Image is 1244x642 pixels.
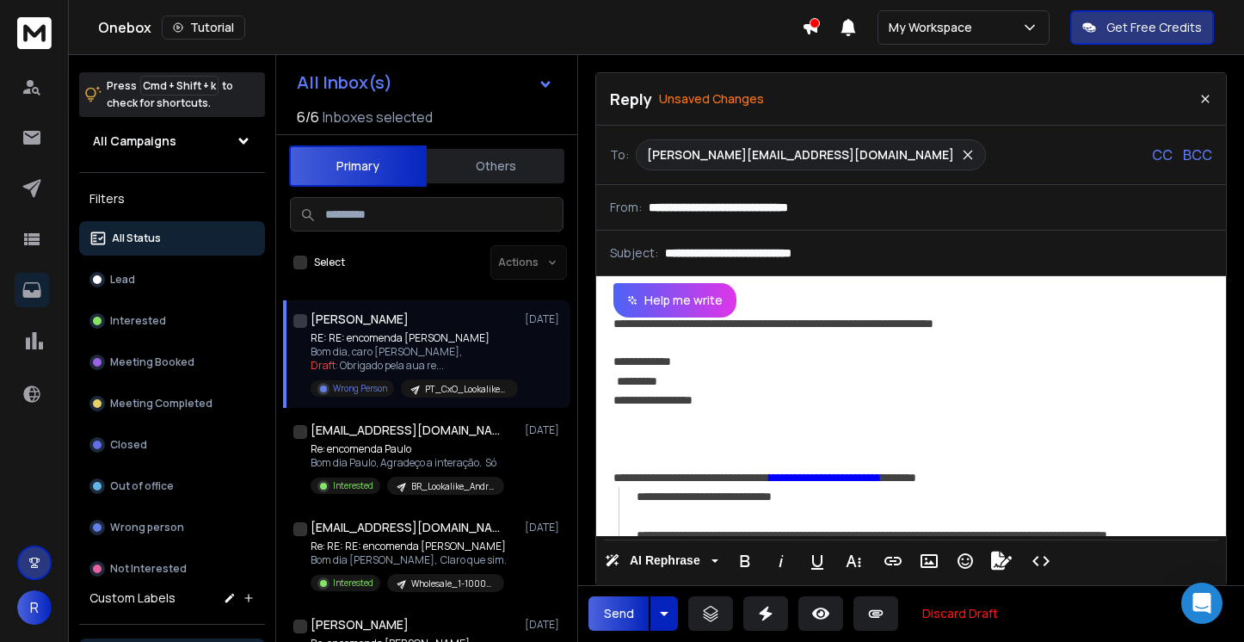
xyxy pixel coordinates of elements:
p: Bom dia [PERSON_NAME], Claro que sim. [311,553,507,567]
button: Insert Image (⌘P) [913,544,945,578]
p: Bom dia, caro [PERSON_NAME], [311,345,517,359]
label: Select [314,256,345,269]
button: Italic (⌘I) [765,544,798,578]
p: Meeting Booked [110,355,194,369]
p: Lead [110,273,135,287]
button: Underline (⌘U) [801,544,834,578]
p: [DATE] [525,312,563,326]
button: Send [588,596,649,631]
h3: Filters [79,187,265,211]
p: Get Free Credits [1106,19,1202,36]
h1: [PERSON_NAME] [311,616,409,633]
button: Closed [79,428,265,462]
span: Draft: [311,358,338,373]
p: Interested [333,577,373,590]
h1: All Campaigns [93,133,176,150]
p: All Status [112,231,161,245]
p: RE: RE: encomenda [PERSON_NAME] [311,331,517,345]
div: Open Intercom Messenger [1181,583,1222,624]
span: AI Rephrase [626,553,704,568]
p: Closed [110,438,147,452]
p: [PERSON_NAME][EMAIL_ADDRESS][DOMAIN_NAME] [647,146,954,164]
p: Press to check for shortcuts. [107,77,233,112]
button: Out of office [79,469,265,503]
p: Bom dia Paulo, Agradeço a interação. Só [311,456,504,470]
button: Get Free Credits [1070,10,1214,45]
button: Meeting Completed [79,386,265,421]
button: Interested [79,304,265,338]
button: AI Rephrase [601,544,722,578]
p: Wrong Person [333,382,387,395]
button: All Status [79,221,265,256]
p: Unsaved Changes [659,90,764,108]
h1: [EMAIL_ADDRESS][DOMAIN_NAME] [311,519,500,536]
p: To: [610,146,629,164]
button: Wrong person [79,510,265,545]
span: Cmd + Shift + k [140,76,219,96]
p: Out of office [110,479,174,493]
p: [DATE] [525,423,563,437]
p: BCC [1183,145,1212,165]
h3: Inboxes selected [323,107,433,127]
h1: [EMAIL_ADDRESS][DOMAIN_NAME] [311,422,500,439]
p: My Workspace [889,19,979,36]
button: All Inbox(s) [283,65,567,100]
p: [DATE] [525,521,563,534]
button: Help me write [613,283,736,318]
span: Obrigado pela aua re ... [340,358,444,373]
button: Meeting Booked [79,345,265,380]
h1: All Inbox(s) [297,74,392,91]
p: [DATE] [525,618,563,632]
p: Interested [333,479,373,492]
p: From: [610,199,642,216]
p: Not Interested [110,562,187,576]
p: Subject: [610,244,658,262]
p: CC [1152,145,1173,165]
button: More Text [837,544,870,578]
button: Primary [289,145,427,187]
span: 6 / 6 [297,107,319,127]
button: Lead [79,262,265,297]
button: Not Interested [79,552,265,586]
p: Re: RE: RE: encomenda [PERSON_NAME] [311,540,507,553]
p: PT_CxO_LookalikeGuttal,Detailsmind,FEPI_11-500_PHC [425,383,508,396]
p: Reply [610,87,652,111]
button: Tutorial [162,15,245,40]
p: Meeting Completed [110,397,212,411]
p: Interested [110,314,166,328]
p: Re: encomenda Paulo [311,442,504,456]
button: Discard Draft [908,596,1012,631]
h3: Custom Labels [89,590,176,607]
button: R [17,590,52,625]
button: Bold (⌘B) [729,544,761,578]
h1: [PERSON_NAME] [311,311,409,328]
div: Onebox [98,15,802,40]
button: Code View [1025,544,1057,578]
p: BR_Lookalike_Andreia_Guttal_casaMG_11-500_CxO_PHC [411,480,494,493]
button: Others [427,147,564,185]
p: Wrong person [110,521,184,534]
p: Wholesale_1-1000_CxO_BR_PHC [411,577,494,590]
button: All Campaigns [79,124,265,158]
